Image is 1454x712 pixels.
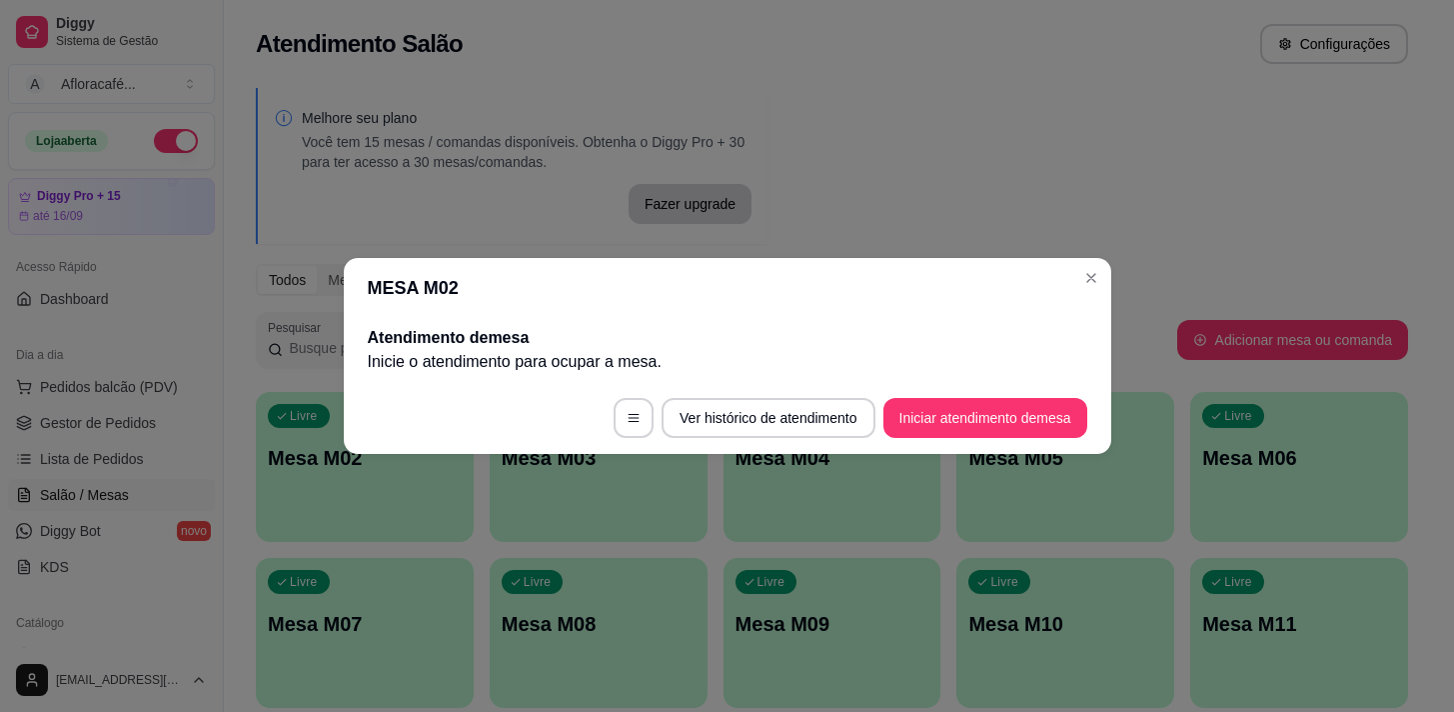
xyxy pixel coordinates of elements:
p: Inicie o atendimento para ocupar a mesa . [368,350,1087,374]
h2: Atendimento de mesa [368,326,1087,350]
button: Iniciar atendimento demesa [883,398,1087,438]
button: Ver histórico de atendimento [662,398,874,438]
header: MESA M02 [344,258,1111,318]
button: Close [1075,262,1107,294]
